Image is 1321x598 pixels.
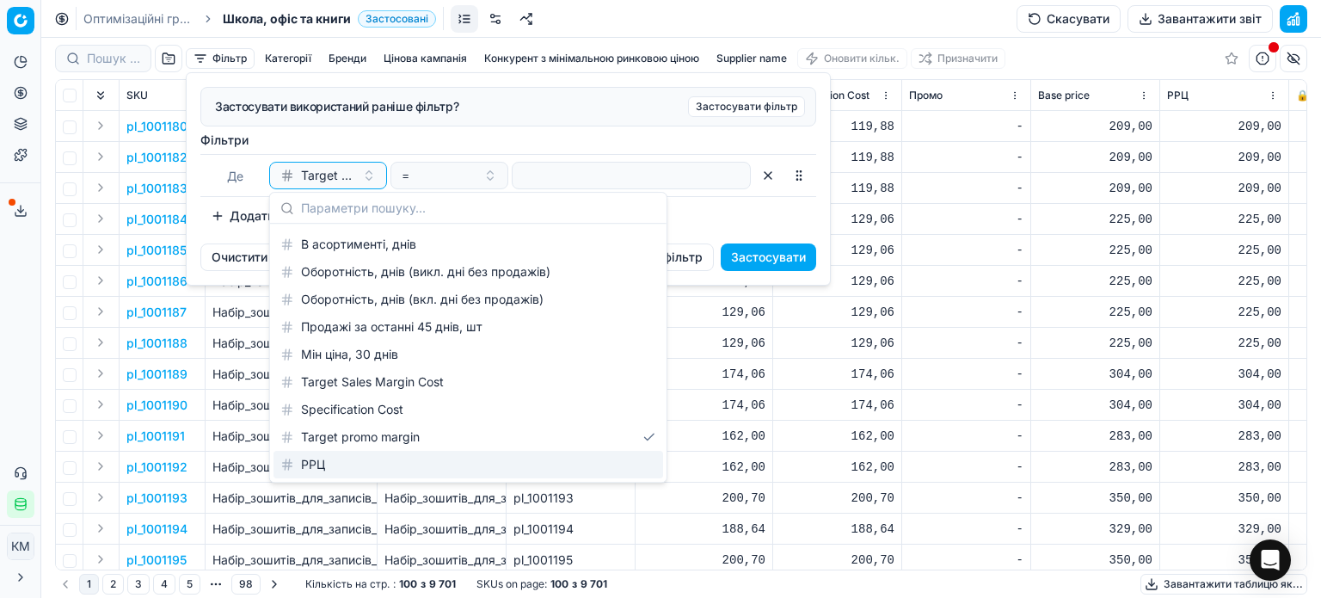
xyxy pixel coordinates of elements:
div: Specification Cost [273,396,663,423]
label: Фiльтри [200,132,816,149]
span: = [402,167,409,184]
button: Застосувати фільтр [688,96,805,117]
div: Застосувати використаний раніше фільтр? [215,98,802,115]
div: Мін ціна, 30 днів [273,341,663,368]
div: Оборотність, днів (вкл. дні без продажів) [273,286,663,313]
input: Параметри пошуку... [301,191,656,225]
div: Warehouse Cost [273,478,663,506]
button: Застосувати [721,244,816,271]
div: Suggestions [270,224,667,482]
span: Де [227,169,243,183]
div: Оборотність, днів (викл. дні без продажів) [273,258,663,286]
button: Очистити [200,244,279,271]
div: Target Sales Margin Cost [273,368,663,396]
div: РРЦ [273,451,663,478]
div: Продажі за останні 45 днів, шт [273,313,663,341]
span: Target promo margin [301,167,355,184]
div: В асортименті, днів [273,231,663,258]
div: Target promo margin [273,423,663,451]
button: Додати фільтр [200,202,328,230]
